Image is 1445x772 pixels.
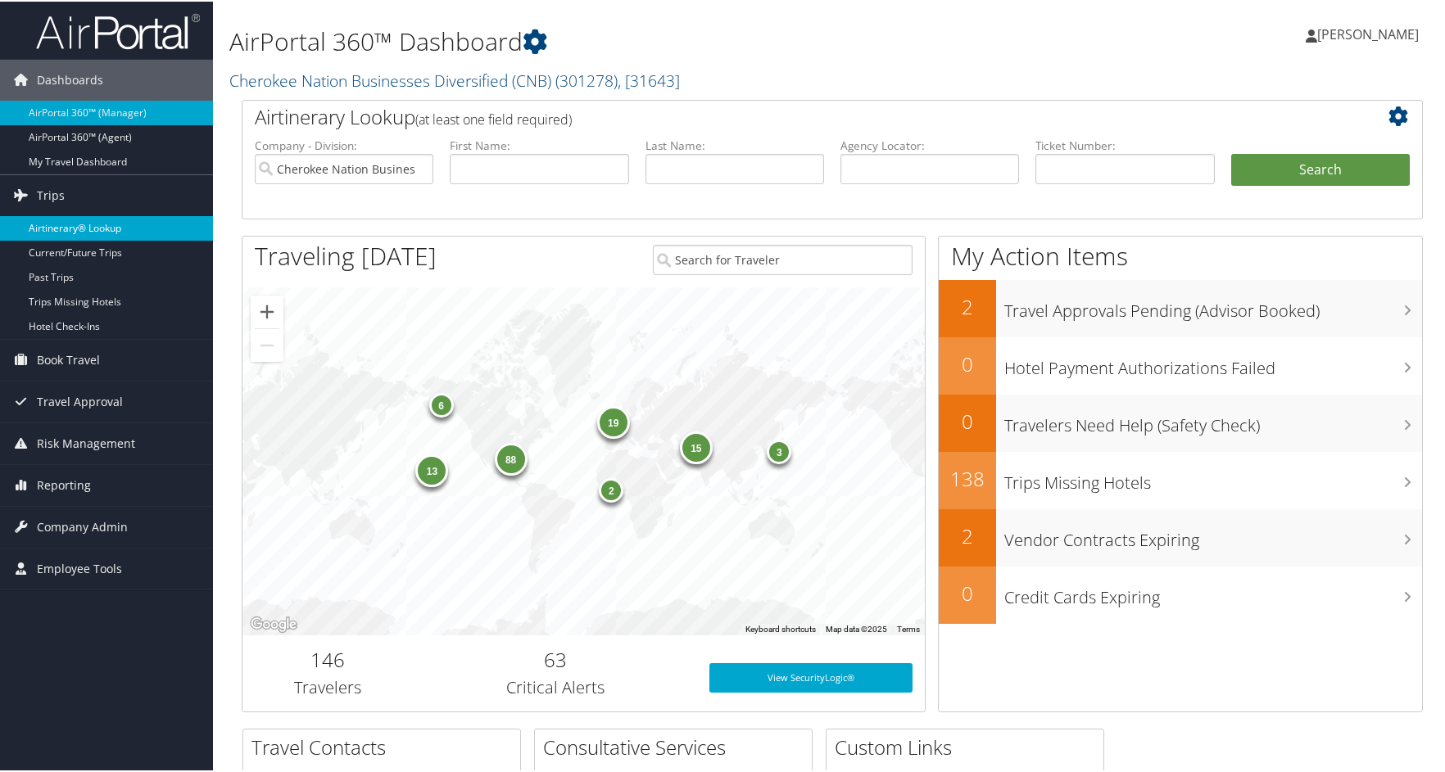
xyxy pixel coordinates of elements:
img: Google [247,612,301,634]
span: Travel Approval [37,380,123,421]
h3: Travel Approvals Pending (Advisor Booked) [1004,290,1422,321]
button: Search [1231,152,1410,185]
h2: 146 [255,644,401,672]
span: ( 301278 ) [555,68,618,90]
div: 2 [600,476,624,500]
span: Employee Tools [37,547,122,588]
label: Last Name: [645,136,824,152]
span: Reporting [37,463,91,504]
h3: Hotel Payment Authorizations Failed [1004,347,1422,378]
div: 19 [597,404,630,437]
span: Company Admin [37,505,128,546]
h2: 63 [425,644,685,672]
span: , [ 31643 ] [618,68,680,90]
div: 15 [680,429,713,462]
h2: Travel Contacts [251,732,520,760]
h2: Airtinerary Lookup [255,102,1311,129]
h3: Trips Missing Hotels [1004,462,1422,493]
a: 138Trips Missing Hotels [939,450,1422,508]
a: Open this area in Google Maps (opens a new window) [247,612,301,634]
h3: Vendor Contracts Expiring [1004,519,1422,550]
img: airportal-logo.png [36,11,200,49]
a: 2Travel Approvals Pending (Advisor Booked) [939,278,1422,336]
label: First Name: [450,136,628,152]
h2: 138 [939,463,996,491]
h2: Consultative Services [543,732,812,760]
h2: 0 [939,349,996,377]
a: Cherokee Nation Businesses Diversified (CNB) [229,68,680,90]
button: Zoom in [251,294,283,327]
input: Search for Traveler [653,243,913,273]
a: 2Vendor Contracts Expiring [939,508,1422,565]
h2: 2 [939,291,996,319]
span: Risk Management [37,422,135,463]
h1: Traveling [DATE] [255,237,437,272]
span: Dashboards [37,58,103,99]
button: Zoom out [251,327,283,360]
a: 0Hotel Payment Authorizations Failed [939,336,1422,393]
h2: 0 [939,406,996,434]
a: 0Travelers Need Help (Safety Check) [939,393,1422,450]
button: Keyboard shortcuts [745,622,816,634]
h3: Travelers Need Help (Safety Check) [1004,404,1422,436]
h3: Critical Alerts [425,675,685,698]
label: Agency Locator: [840,136,1019,152]
span: Trips [37,174,65,214]
h1: My Action Items [939,237,1422,272]
label: Ticket Number: [1035,136,1214,152]
h3: Travelers [255,675,401,698]
span: (at least one field required) [415,109,572,127]
h1: AirPortal 360™ Dashboard [229,23,1033,57]
a: 0Credit Cards Expiring [939,565,1422,622]
div: 88 [495,441,528,474]
div: 6 [429,391,454,416]
label: Company - Division: [255,136,433,152]
div: 13 [416,453,449,485]
h3: Credit Cards Expiring [1004,576,1422,607]
span: [PERSON_NAME] [1317,24,1419,42]
a: Terms (opens in new tab) [897,623,920,632]
a: [PERSON_NAME] [1306,8,1435,57]
h2: Custom Links [835,732,1103,760]
a: View SecurityLogic® [709,661,913,691]
h2: 2 [939,521,996,549]
span: Map data ©2025 [826,623,887,632]
h2: 0 [939,578,996,606]
div: 3 [768,437,792,462]
span: Book Travel [37,338,100,379]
